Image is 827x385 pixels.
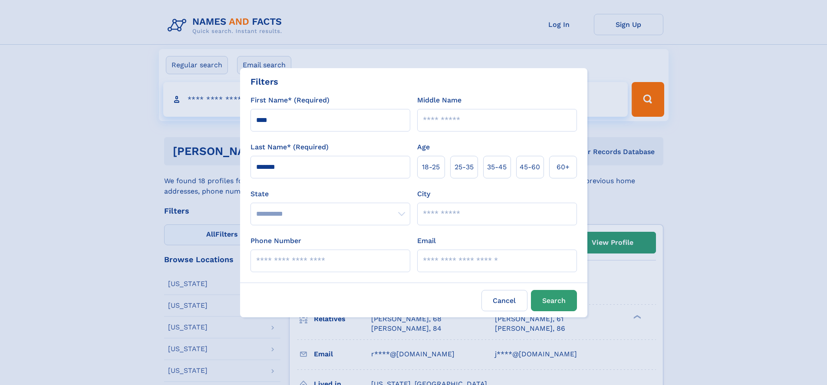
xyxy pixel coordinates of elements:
label: Email [417,236,436,246]
span: 45‑60 [520,162,540,172]
label: City [417,189,430,199]
label: Cancel [481,290,527,311]
div: Filters [250,75,278,88]
span: 35‑45 [487,162,507,172]
span: 25‑35 [455,162,474,172]
label: Age [417,142,430,152]
label: First Name* (Required) [250,95,329,105]
span: 18‑25 [422,162,440,172]
label: State [250,189,410,199]
span: 60+ [557,162,570,172]
button: Search [531,290,577,311]
label: Last Name* (Required) [250,142,329,152]
label: Middle Name [417,95,461,105]
label: Phone Number [250,236,301,246]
